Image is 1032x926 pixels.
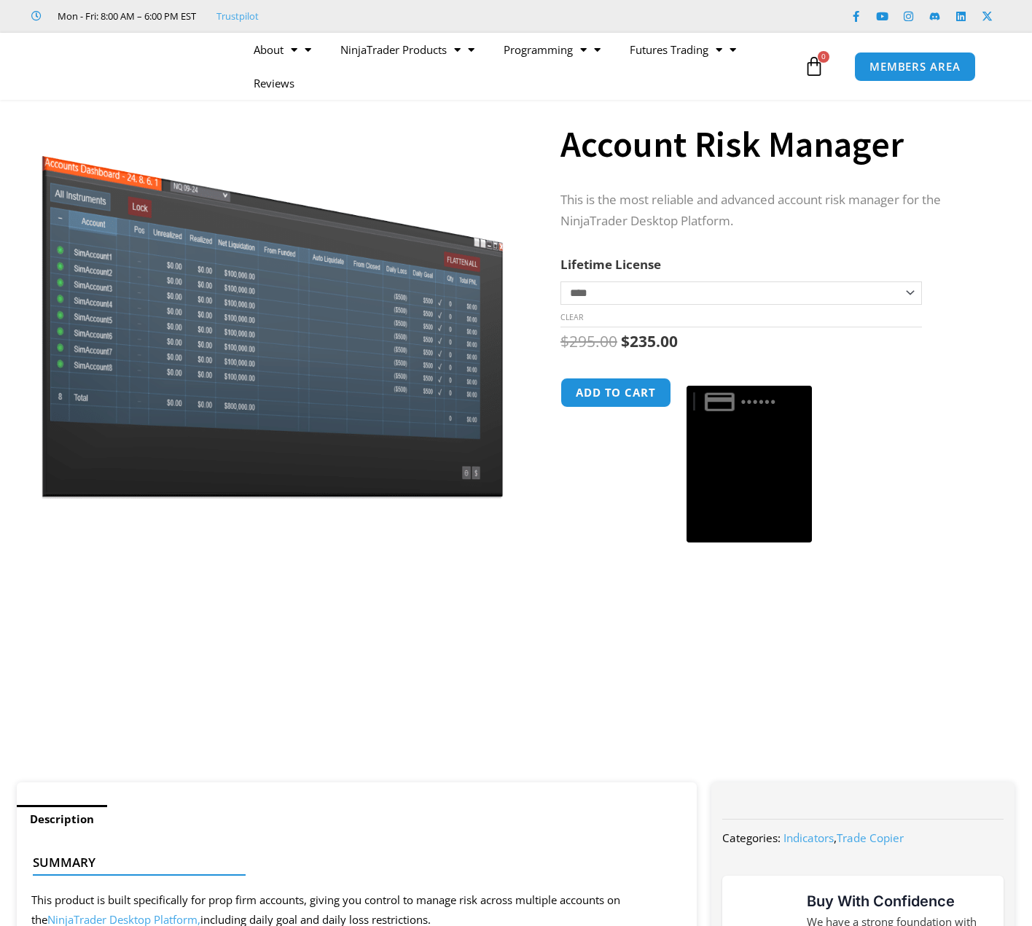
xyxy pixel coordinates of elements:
[239,33,326,66] a: About
[239,33,800,100] nav: Menu
[560,331,617,351] bdi: 295.00
[489,33,615,66] a: Programming
[615,33,751,66] a: Futures Trading
[560,550,986,660] iframe: PayPal Message 1
[560,256,661,273] label: Lifetime License
[741,394,778,410] text: ••••••
[560,190,986,232] p: This is the most reliable and advanced account risk manager for the NinjaTrader Desktop Platform.
[869,61,961,72] span: MEMBERS AREA
[560,312,583,322] a: Clear options
[560,331,569,351] span: $
[621,331,630,351] span: $
[783,830,834,845] a: Indicators
[783,830,904,845] span: ,
[687,386,812,543] button: Buy with GPay
[807,890,989,912] h3: Buy With Confidence
[684,376,815,377] iframe: Secure payment input frame
[782,45,846,87] a: 0
[239,66,309,100] a: Reviews
[17,805,107,833] a: Description
[621,331,678,351] bdi: 235.00
[560,666,986,776] iframe: Prerender PayPal Message 1
[837,830,904,845] a: Trade Copier
[326,33,489,66] a: NinjaTrader Products
[54,7,196,25] span: Mon - Fri: 8:00 AM – 6:00 PM EST
[560,378,671,408] button: Add to cart
[722,830,781,845] span: Categories:
[560,119,986,170] h1: Account Risk Manager
[38,125,507,499] img: Screenshot 2024-08-26 15462845454
[45,40,202,93] img: LogoAI | Affordable Indicators – NinjaTrader
[854,52,976,82] a: MEMBERS AREA
[33,855,669,870] h4: Summary
[818,51,829,63] span: 0
[216,7,259,25] a: Trustpilot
